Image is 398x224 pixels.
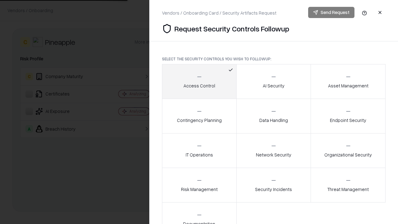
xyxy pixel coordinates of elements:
[177,117,222,124] p: Contingency Planning
[311,99,386,133] button: Endpoint Security
[181,186,218,193] p: Risk Management
[174,24,289,34] p: Request Security Controls Followup
[330,117,366,124] p: Endpoint Security
[236,64,311,99] button: AI Security
[256,152,291,158] p: Network Security
[162,99,237,133] button: Contingency Planning
[263,82,285,89] p: AI Security
[162,168,237,203] button: Risk Management
[162,64,237,99] button: Access Control
[328,82,368,89] p: Asset Management
[311,133,386,168] button: Organizational Security
[255,186,292,193] p: Security Incidents
[236,168,311,203] button: Security Incidents
[236,133,311,168] button: Network Security
[183,82,215,89] p: Access Control
[162,56,386,62] p: Select the security controls you wish to followup:
[162,10,276,16] div: Vendors / Onboarding Card / Security Artifacts Request
[327,186,369,193] p: Threat Management
[186,152,213,158] p: IT Operations
[324,152,372,158] p: Organizational Security
[311,64,386,99] button: Asset Management
[236,99,311,133] button: Data Handling
[162,133,237,168] button: IT Operations
[311,168,386,203] button: Threat Management
[259,117,288,124] p: Data Handling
